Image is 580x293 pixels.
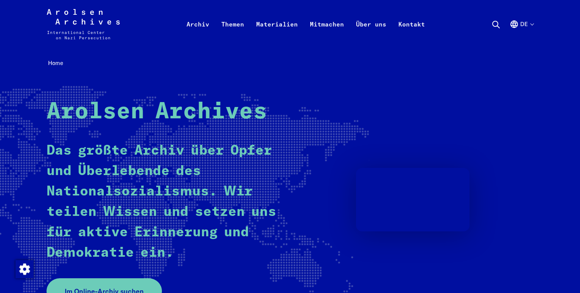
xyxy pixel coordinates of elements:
[180,18,215,48] a: Archiv
[15,260,33,278] div: Zustimmung ändern
[47,101,267,123] strong: Arolsen Archives
[350,18,392,48] a: Über uns
[250,18,304,48] a: Materialien
[510,20,533,47] button: Deutsch, Sprachauswahl
[47,141,277,263] p: Das größte Archiv über Opfer und Überlebende des Nationalsozialismus. Wir teilen Wissen und setze...
[180,9,431,39] nav: Primär
[215,18,250,48] a: Themen
[16,260,34,278] img: Zustimmung ändern
[304,18,350,48] a: Mitmachen
[392,18,431,48] a: Kontakt
[47,57,533,69] nav: Breadcrumb
[48,59,63,67] span: Home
